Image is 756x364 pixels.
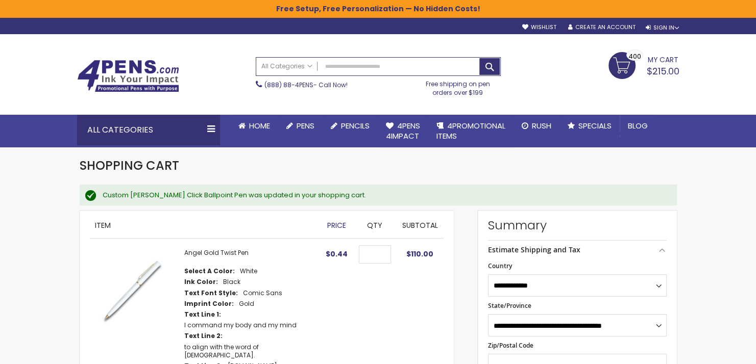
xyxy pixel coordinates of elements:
[243,289,282,297] dd: Comic Sans
[568,23,635,31] a: Create an Account
[488,262,512,270] span: Country
[184,267,235,275] dt: Select A Color
[240,267,257,275] dd: White
[428,115,514,148] a: 4PROMOTIONALITEMS
[647,65,679,77] span: $215.00
[402,220,438,230] span: Subtotal
[514,115,559,137] a: Rush
[341,120,370,131] span: Pencils
[95,220,111,230] span: Item
[628,120,648,131] span: Blog
[608,52,679,77] a: $215.00 400
[223,278,240,286] dd: Black
[184,248,249,257] a: Angel Gold Twist Pen
[436,120,505,141] span: 4PROMOTIONAL ITEMS
[249,120,270,131] span: Home
[256,58,318,74] a: All Categories
[488,341,533,350] span: Zip/Postal Code
[184,321,297,329] dd: I command my body and my mind
[264,81,348,89] span: - Call Now!
[90,249,174,333] img: Angel Gold-White
[264,81,313,89] a: (888) 88-4PENS
[559,115,620,137] a: Specials
[77,60,179,92] img: 4Pens Custom Pens and Promotional Products
[184,310,221,319] dt: Text Line 1
[327,220,346,230] span: Price
[103,191,667,200] div: Custom [PERSON_NAME] Click Ballpoint Pen was updated in your shopping cart.
[184,289,238,297] dt: Text Font Style
[261,62,312,70] span: All Categories
[184,278,218,286] dt: Ink Color
[620,115,656,137] a: Blog
[532,120,551,131] span: Rush
[230,115,278,137] a: Home
[278,115,323,137] a: Pens
[415,76,501,96] div: Free shipping on pen orders over $199
[297,120,314,131] span: Pens
[488,301,531,310] span: State/Province
[323,115,378,137] a: Pencils
[80,157,179,174] span: Shopping Cart
[184,332,223,340] dt: Text Line 2
[406,249,433,259] span: $110.00
[378,115,428,148] a: 4Pens4impact
[239,300,254,308] dd: Gold
[488,217,667,233] strong: Summary
[184,343,316,359] dd: to align with the word of [DEMOGRAPHIC_DATA].
[367,220,382,230] span: Qty
[578,120,612,131] span: Specials
[488,245,580,254] strong: Estimate Shipping and Tax
[386,120,420,141] span: 4Pens 4impact
[522,23,556,31] a: Wishlist
[326,249,348,259] span: $0.44
[628,51,641,61] span: 400
[184,300,234,308] dt: Imprint Color
[645,24,679,32] div: Sign In
[77,115,220,145] div: All Categories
